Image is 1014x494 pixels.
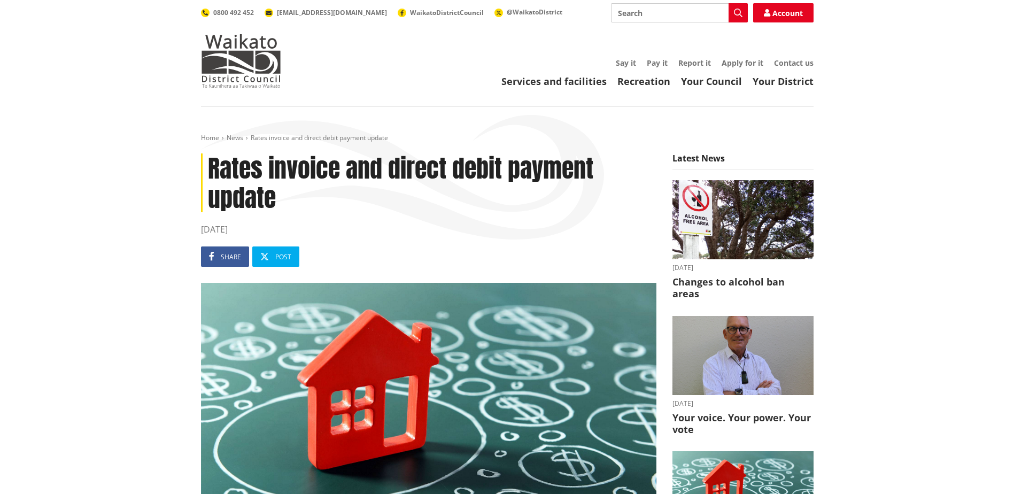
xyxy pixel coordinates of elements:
span: Share [221,252,241,261]
span: @WaikatoDistrict [507,7,562,17]
a: [EMAIL_ADDRESS][DOMAIN_NAME] [265,8,387,17]
time: [DATE] [672,265,814,271]
span: [EMAIL_ADDRESS][DOMAIN_NAME] [277,8,387,17]
h3: Changes to alcohol ban areas [672,276,814,299]
a: Recreation [617,75,670,88]
img: Craig Hobbs [672,316,814,396]
img: Waikato District Council - Te Kaunihera aa Takiwaa o Waikato [201,34,281,88]
a: Services and facilities [501,75,607,88]
a: Contact us [774,58,814,68]
input: Search input [611,3,748,22]
h1: Rates invoice and direct debit payment update [201,153,656,212]
a: Say it [616,58,636,68]
a: [DATE] Changes to alcohol ban areas [672,180,814,300]
a: WaikatoDistrictCouncil [398,8,484,17]
a: [DATE] Your voice. Your power. Your vote [672,316,814,436]
span: 0800 492 452 [213,8,254,17]
a: Your Council [681,75,742,88]
time: [DATE] [672,400,814,407]
a: Report it [678,58,711,68]
a: Apply for it [722,58,763,68]
span: Rates invoice and direct debit payment update [251,133,388,142]
a: Share [201,246,249,267]
img: Alcohol Control Bylaw adopted - August 2025 (2) [672,180,814,260]
a: @WaikatoDistrict [494,7,562,17]
span: Post [275,252,291,261]
a: Account [753,3,814,22]
h3: Your voice. Your power. Your vote [672,412,814,435]
a: Your District [753,75,814,88]
a: News [227,133,243,142]
a: Post [252,246,299,267]
a: 0800 492 452 [201,8,254,17]
h5: Latest News [672,153,814,169]
time: [DATE] [201,223,656,236]
nav: breadcrumb [201,134,814,143]
span: WaikatoDistrictCouncil [410,8,484,17]
a: Pay it [647,58,668,68]
a: Home [201,133,219,142]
